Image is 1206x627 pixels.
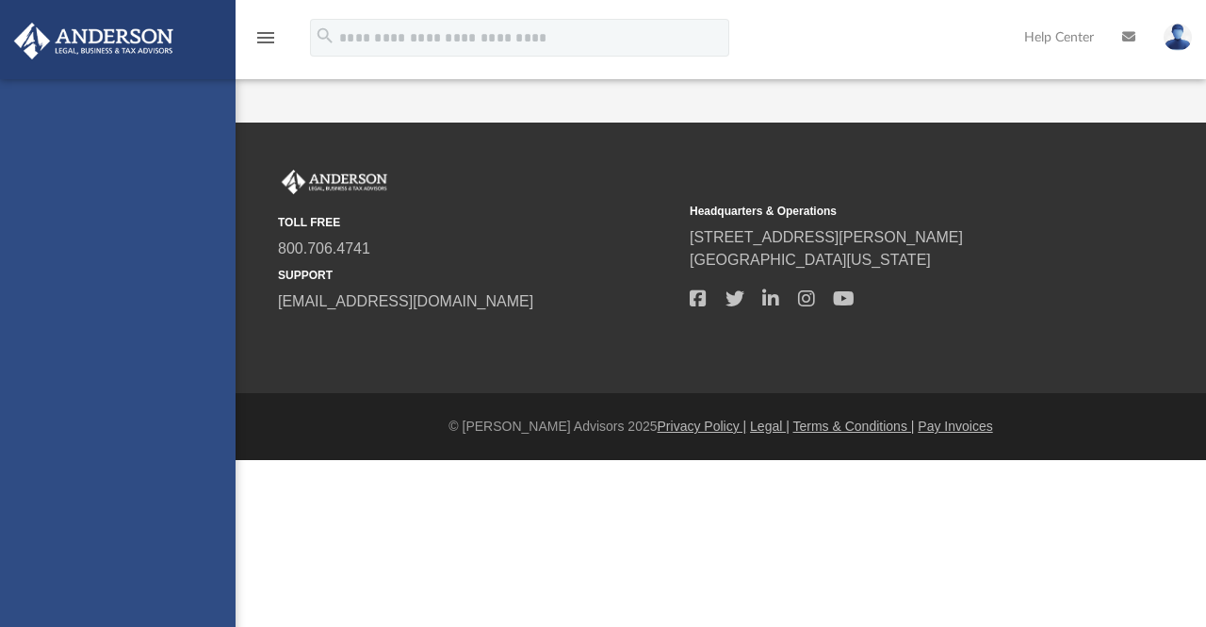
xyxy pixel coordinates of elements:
[690,229,963,245] a: [STREET_ADDRESS][PERSON_NAME]
[1164,24,1192,51] img: User Pic
[236,417,1206,437] div: © [PERSON_NAME] Advisors 2025
[8,23,179,59] img: Anderson Advisors Platinum Portal
[918,419,992,434] a: Pay Invoices
[658,419,747,434] a: Privacy Policy |
[254,26,277,49] i: menu
[315,25,335,46] i: search
[278,240,370,256] a: 800.706.4741
[690,203,1088,220] small: Headquarters & Operations
[690,252,931,268] a: [GEOGRAPHIC_DATA][US_STATE]
[278,214,676,231] small: TOLL FREE
[750,419,790,434] a: Legal |
[793,419,915,434] a: Terms & Conditions |
[278,170,391,194] img: Anderson Advisors Platinum Portal
[278,293,533,309] a: [EMAIL_ADDRESS][DOMAIN_NAME]
[254,36,277,49] a: menu
[278,267,676,284] small: SUPPORT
